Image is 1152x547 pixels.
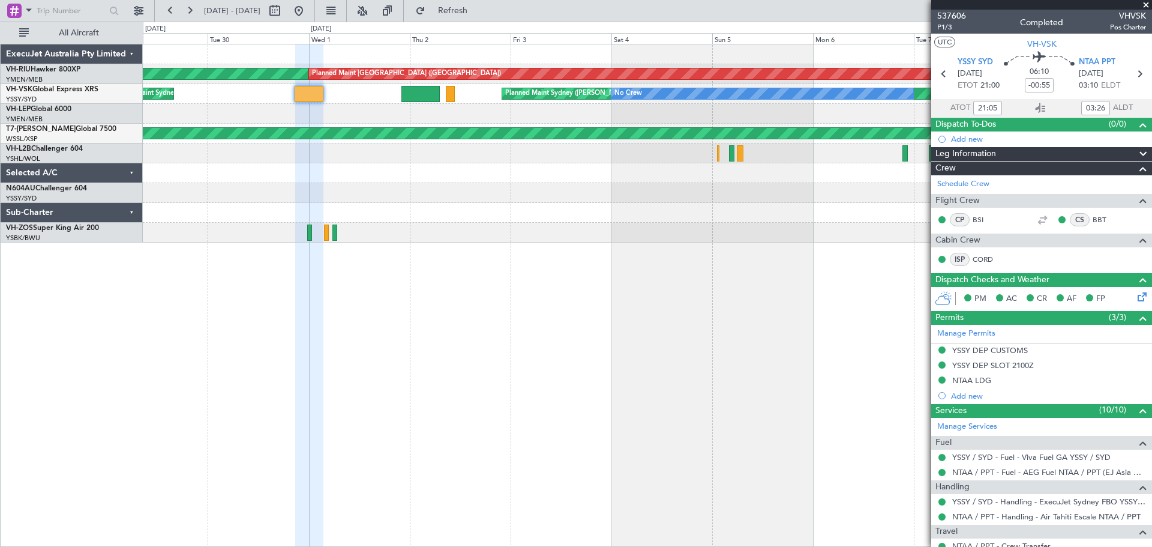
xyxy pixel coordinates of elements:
a: YSSY / SYD - Fuel - Viva Fuel GA YSSY / SYD [952,452,1111,462]
span: (0/0) [1109,118,1126,130]
a: Manage Permits [937,328,995,340]
a: N604AUChallenger 604 [6,185,87,192]
span: VHVSK [1110,10,1146,22]
a: YMEN/MEB [6,115,43,124]
span: Leg Information [935,147,996,161]
span: VH-ZOS [6,225,33,232]
a: WSSL/XSP [6,134,38,144]
span: VH-VSK [6,86,32,93]
a: VH-L2BChallenger 604 [6,145,83,153]
span: VH-VSK [1027,38,1057,50]
span: All Aircraft [31,29,127,37]
span: Fuel [935,436,952,450]
div: Planned Maint Sydney ([PERSON_NAME] Intl) [505,85,644,103]
span: N604AU [6,185,35,192]
span: PM [974,293,986,305]
button: Refresh [410,1,482,20]
a: YMEN/MEB [6,75,43,84]
span: [DATE] - [DATE] [204,5,260,16]
a: BSI [973,214,1000,225]
div: No Crew [614,85,642,103]
div: Planned Maint [GEOGRAPHIC_DATA] ([GEOGRAPHIC_DATA]) [312,65,501,83]
a: YSSY / SYD - Handling - ExecuJet Sydney FBO YSSY / SYD [952,497,1146,507]
span: AF [1067,293,1076,305]
span: Dispatch To-Dos [935,118,996,131]
span: ALDT [1113,102,1133,114]
span: 537606 [937,10,966,22]
div: Tue 7 [914,33,1015,44]
span: Services [935,404,967,418]
input: --:-- [973,101,1002,115]
span: 06:10 [1030,66,1049,78]
a: T7-[PERSON_NAME]Global 7500 [6,125,116,133]
span: [DATE] [1079,68,1103,80]
span: (3/3) [1109,311,1126,324]
a: VH-LEPGlobal 6000 [6,106,71,113]
span: CR [1037,293,1047,305]
div: Mon 29 [107,33,208,44]
div: Thu 2 [410,33,511,44]
div: YSSY DEP SLOT 2100Z [952,360,1034,370]
button: UTC [934,37,955,47]
a: CORD [973,254,1000,265]
span: Cabin Crew [935,234,980,247]
span: Handling [935,480,970,494]
span: Crew [935,162,956,175]
div: Add new [951,134,1146,144]
input: --:-- [1081,101,1110,115]
a: VH-VSKGlobal Express XRS [6,86,98,93]
a: YSHL/WOL [6,154,40,163]
div: Mon 6 [813,33,914,44]
div: YSSY DEP CUSTOMS [952,345,1028,355]
div: Completed [1020,16,1063,29]
a: YSSY/SYD [6,194,37,203]
a: Schedule Crew [937,178,989,190]
span: Travel [935,525,958,539]
a: VH-ZOSSuper King Air 200 [6,225,99,232]
span: P1/3 [937,22,966,32]
span: Dispatch Checks and Weather [935,273,1049,287]
span: VH-LEP [6,106,31,113]
span: AC [1006,293,1017,305]
span: VH-RIU [6,66,31,73]
div: Tue 30 [208,33,308,44]
div: [DATE] [145,24,166,34]
div: Add new [951,391,1146,401]
a: YSBK/BWU [6,234,40,243]
span: ETOT [958,80,977,92]
div: CS [1070,213,1090,226]
div: Wed 1 [309,33,410,44]
span: Permits [935,311,964,325]
div: [DATE] [311,24,331,34]
span: VH-L2B [6,145,31,153]
a: Manage Services [937,421,997,433]
span: FP [1096,293,1105,305]
a: NTAA / PPT - Fuel - AEG Fuel NTAA / PPT (EJ Asia Only) [952,467,1146,477]
span: NTAA PPT [1079,56,1115,68]
span: T7-[PERSON_NAME] [6,125,76,133]
a: VH-RIUHawker 800XP [6,66,80,73]
span: [DATE] [958,68,982,80]
span: Pos Charter [1110,22,1146,32]
div: Fri 3 [511,33,611,44]
div: CP [950,213,970,226]
a: YSSY/SYD [6,95,37,104]
span: 03:10 [1079,80,1098,92]
span: Flight Crew [935,194,980,208]
span: ATOT [950,102,970,114]
span: YSSY SYD [958,56,993,68]
button: All Aircraft [13,23,130,43]
a: NTAA / PPT - Handling - Air Tahiti Escale NTAA / PPT [952,512,1141,522]
div: Sun 5 [712,33,813,44]
div: ISP [950,253,970,266]
span: 21:00 [980,80,1000,92]
span: (10/10) [1099,403,1126,416]
span: Refresh [428,7,478,15]
a: BBT [1093,214,1120,225]
input: Trip Number [37,2,106,20]
span: ELDT [1101,80,1120,92]
div: Sat 4 [611,33,712,44]
div: NTAA LDG [952,375,991,385]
